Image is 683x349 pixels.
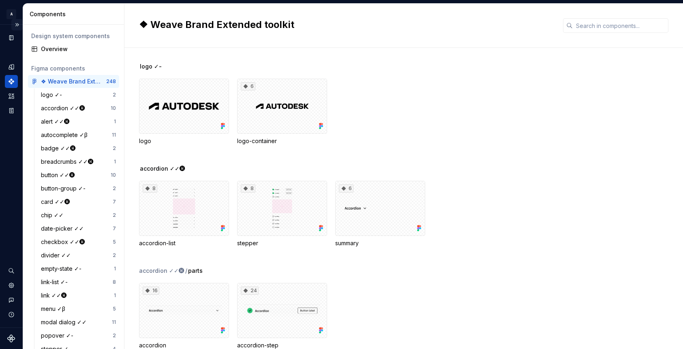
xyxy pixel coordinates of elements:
a: card ✓✓🅦7 [38,195,119,208]
a: Design tokens [5,60,18,73]
a: divider ✓✓2 [38,249,119,262]
div: 5 [113,306,116,312]
div: button-group ✓- [41,184,89,193]
a: Overview [28,43,119,56]
div: 2 [113,252,116,259]
a: modal dialog ✓✓11 [38,316,119,329]
div: 8accordion-list [139,181,229,247]
div: empty-state ✓- [41,265,85,273]
button: Expand sidebar [11,19,23,30]
div: logo ✓- [41,91,65,99]
div: Components [30,10,121,18]
a: chip ✓✓2 [38,209,119,222]
a: ❖ Weave Brand Extended toolkit248 [28,75,119,88]
div: 2 [113,92,116,98]
div: divider ✓✓ [41,251,74,259]
div: 10 [111,172,116,178]
div: 5 [113,239,116,245]
div: Overview [41,45,116,53]
div: alert ✓✓🅦 [41,118,73,126]
a: accordion ✓✓🅦10 [38,102,119,115]
div: 2 [113,185,116,192]
div: Figma components [31,64,116,73]
div: 1 [114,118,116,125]
div: date-picker ✓✓ [41,225,87,233]
div: 11 [112,132,116,138]
span: parts [188,267,203,275]
div: accordion-list [139,239,229,247]
div: link-list ✓- [41,278,71,286]
div: accordion ✓✓🅦 [41,104,88,112]
div: popover ✓- [41,332,77,340]
a: badge ✓✓🅦2 [38,142,119,155]
div: 7 [113,199,116,205]
div: autocomplete ✓β [41,131,91,139]
div: button ✓✓🅦 [41,171,78,179]
svg: Supernova Logo [7,334,15,343]
a: button-group ✓-2 [38,182,119,195]
div: 1 [114,292,116,299]
h2: ❖ Weave Brand Extended toolkit [139,18,553,31]
div: logo [139,137,229,145]
input: Search in components... [573,18,668,33]
div: 24 [241,287,259,295]
div: logo-container [237,137,327,145]
div: 6 [339,184,353,193]
a: Documentation [5,31,18,44]
div: logo [139,79,229,145]
a: checkbox ✓✓🅦5 [38,236,119,248]
div: stepper [237,239,327,247]
div: menu ✓β [41,305,69,313]
div: modal dialog ✓✓ [41,318,90,326]
a: Storybook stories [5,104,18,117]
div: breadcrumbs ✓✓🅦 [41,158,97,166]
div: badge ✓✓🅦 [41,144,79,152]
div: 7 [113,225,116,232]
a: link ✓✓🅦1 [38,289,119,302]
div: card ✓✓🅦 [41,198,73,206]
div: Design system components [31,32,116,40]
a: button ✓✓🅦10 [38,169,119,182]
a: empty-state ✓-1 [38,262,119,275]
a: Assets [5,90,18,103]
a: link-list ✓-8 [38,276,119,289]
div: 8 [241,184,255,193]
span: logo ✓- [140,62,162,71]
div: 2 [113,145,116,152]
div: A [6,9,16,19]
div: 2 [113,332,116,339]
div: checkbox ✓✓🅦 [41,238,88,246]
button: Search ⌘K [5,264,18,277]
div: 8 [143,184,157,193]
a: logo ✓-2 [38,88,119,101]
span: accordion ✓✓🅦 [140,165,185,173]
a: Components [5,75,18,88]
div: accordion ✓✓🅦 [139,267,184,275]
a: alert ✓✓🅦1 [38,115,119,128]
div: 248 [106,78,116,85]
a: autocomplete ✓β11 [38,128,119,141]
a: breadcrumbs ✓✓🅦1 [38,155,119,168]
div: 10 [111,105,116,111]
a: date-picker ✓✓7 [38,222,119,235]
div: 8 [113,279,116,285]
div: chip ✓✓ [41,211,67,219]
div: 2 [113,212,116,218]
div: link ✓✓🅦 [41,291,70,300]
div: 1 [114,265,116,272]
div: 1 [114,158,116,165]
div: 8stepper [237,181,327,247]
a: Settings [5,279,18,292]
span: / [185,267,187,275]
div: ❖ Weave Brand Extended toolkit [41,77,101,86]
div: 6 [241,82,255,90]
button: Contact support [5,293,18,306]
